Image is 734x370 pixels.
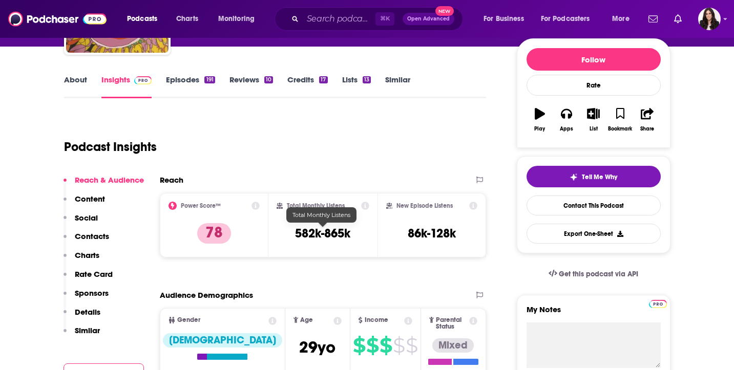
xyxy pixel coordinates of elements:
span: Age [300,317,313,323]
p: Content [75,194,105,204]
span: More [612,12,630,26]
div: Play [534,126,545,132]
div: Rate [527,75,661,96]
div: List [590,126,598,132]
button: Sponsors [64,288,109,307]
button: open menu [211,11,268,27]
label: My Notes [527,304,661,322]
p: Rate Card [75,269,113,279]
p: Social [75,213,98,223]
button: Bookmark [607,101,634,138]
span: $ [353,337,365,354]
span: Get this podcast via API [559,270,638,278]
span: $ [366,337,379,354]
a: Get this podcast via API [540,262,647,287]
p: 78 [197,223,231,244]
button: Play [527,101,553,138]
img: Podchaser Pro [649,300,667,308]
div: 191 [204,76,215,83]
h2: Power Score™ [181,202,221,209]
span: New [435,6,454,16]
button: Similar [64,325,100,344]
span: Gender [177,317,200,323]
span: $ [406,337,417,354]
span: Total Monthly Listens [292,211,350,219]
button: open menu [476,11,537,27]
h2: Audience Demographics [160,290,253,300]
button: Export One-Sheet [527,224,661,244]
div: Bookmark [608,126,632,132]
button: open menu [534,11,605,27]
span: $ [393,337,405,354]
img: tell me why sparkle [570,173,578,181]
p: Sponsors [75,288,109,298]
div: [DEMOGRAPHIC_DATA] [163,333,282,347]
a: Reviews10 [229,75,273,98]
div: Apps [560,126,573,132]
p: Contacts [75,231,109,241]
h1: Podcast Insights [64,139,157,155]
button: List [580,101,606,138]
a: InsightsPodchaser Pro [101,75,152,98]
img: Podchaser Pro [134,76,152,84]
button: Follow [527,48,661,71]
span: Charts [176,12,198,26]
span: 29 yo [299,337,335,357]
button: Contacts [64,231,109,250]
button: Rate Card [64,269,113,288]
span: Monitoring [218,12,255,26]
button: Charts [64,250,99,269]
a: Charts [170,11,204,27]
button: open menu [120,11,171,27]
p: Reach & Audience [75,175,144,185]
a: Contact This Podcast [527,195,661,215]
a: Similar [385,75,410,98]
span: Podcasts [127,12,157,26]
button: Show profile menu [698,8,721,30]
span: Parental Status [436,317,468,330]
button: tell me why sparkleTell Me Why [527,166,661,187]
button: Details [64,307,100,326]
img: User Profile [698,8,721,30]
button: Share [634,101,660,138]
h3: 86k-128k [408,226,456,241]
p: Details [75,307,100,317]
span: Income [365,317,388,323]
a: Lists13 [342,75,371,98]
span: Logged in as RebeccaShapiro [698,8,721,30]
span: $ [380,337,392,354]
input: Search podcasts, credits, & more... [303,11,375,27]
button: Content [64,194,105,213]
button: Reach & Audience [64,175,144,194]
a: Credits17 [287,75,327,98]
h3: 582k-865k [295,226,350,241]
div: Mixed [432,338,474,353]
h2: New Episode Listens [396,202,453,209]
span: For Podcasters [541,12,590,26]
a: Episodes191 [166,75,215,98]
button: Apps [553,101,580,138]
span: ⌘ K [375,12,394,26]
a: Show notifications dropdown [670,10,686,28]
h2: Total Monthly Listens [287,202,345,209]
div: 10 [264,76,273,83]
img: Podchaser - Follow, Share and Rate Podcasts [8,9,107,29]
a: Pro website [649,298,667,308]
p: Charts [75,250,99,260]
div: 13 [363,76,371,83]
span: Open Advanced [407,16,450,21]
button: Social [64,213,98,232]
div: Share [640,126,654,132]
div: 17 [319,76,327,83]
button: open menu [605,11,642,27]
a: Show notifications dropdown [644,10,662,28]
p: Similar [75,325,100,335]
span: For Business [484,12,524,26]
h2: Reach [160,175,183,185]
div: Search podcasts, credits, & more... [284,7,473,31]
span: Tell Me Why [582,173,617,181]
button: Open AdvancedNew [403,13,454,25]
a: About [64,75,87,98]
